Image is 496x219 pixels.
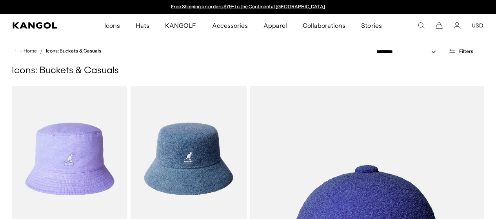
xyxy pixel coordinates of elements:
li: / [37,46,43,56]
select: Sort by: Featured [373,48,444,56]
button: Cart [436,22,443,29]
div: 1 of 2 [167,4,329,10]
a: Icons [96,14,128,37]
span: Accessories [212,14,248,37]
a: Hats [128,14,157,37]
span: Icons [104,14,120,37]
span: KANGOLF [165,14,196,37]
summary: Search here [418,22,425,29]
button: USD [472,22,483,29]
a: Kangol [13,22,69,29]
span: Collaborations [303,14,345,37]
a: Home [15,47,37,54]
span: Apparel [263,14,287,37]
a: Apparel [256,14,295,37]
span: Hats [136,14,149,37]
button: Open filters [444,48,478,55]
h1: Icons: Buckets & Casuals [12,65,484,77]
span: Stories [361,14,382,37]
a: Account [454,22,461,29]
div: Announcement [167,4,329,10]
a: Stories [353,14,389,37]
span: Filters [459,49,473,54]
slideshow-component: Announcement bar [167,4,329,10]
a: KANGOLF [157,14,204,37]
span: Home [22,48,37,54]
a: Collaborations [295,14,353,37]
a: Icons: Buckets & Casuals [46,48,101,54]
a: Accessories [204,14,256,37]
a: Free Shipping on orders $79+ to the Continental [GEOGRAPHIC_DATA] [171,4,325,9]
